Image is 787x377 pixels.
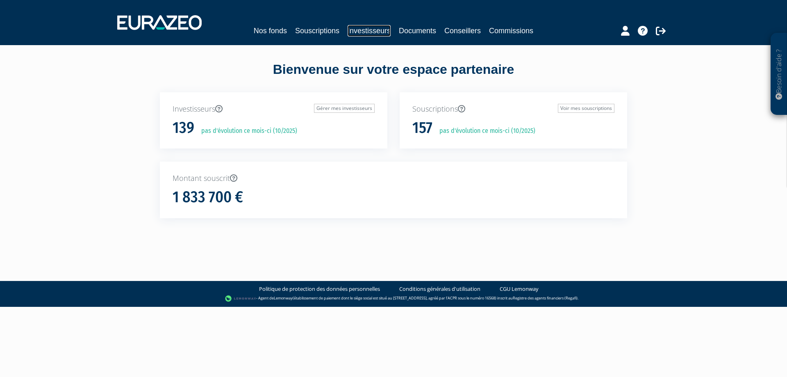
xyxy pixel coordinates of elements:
[500,285,539,293] a: CGU Lemonway
[173,104,375,114] p: Investisseurs
[314,104,375,113] a: Gérer mes investisseurs
[489,25,533,37] a: Commissions
[444,25,481,37] a: Conseillers
[399,25,436,37] a: Documents
[412,119,432,137] h1: 157
[348,25,391,37] a: Investisseurs
[513,295,578,301] a: Registre des agents financiers (Regafi)
[274,295,293,301] a: Lemonway
[254,25,287,37] a: Nos fonds
[295,25,339,37] a: Souscriptions
[259,285,380,293] a: Politique de protection des données personnelles
[412,104,614,114] p: Souscriptions
[225,295,257,303] img: logo-lemonway.png
[774,37,784,111] p: Besoin d'aide ?
[173,119,194,137] h1: 139
[558,104,614,113] a: Voir mes souscriptions
[173,173,614,184] p: Montant souscrit
[8,295,779,303] div: - Agent de (établissement de paiement dont le siège social est situé au [STREET_ADDRESS], agréé p...
[154,60,633,92] div: Bienvenue sur votre espace partenaire
[434,126,535,136] p: pas d'évolution ce mois-ci (10/2025)
[196,126,297,136] p: pas d'évolution ce mois-ci (10/2025)
[173,189,243,206] h1: 1 833 700 €
[117,15,202,30] img: 1732889491-logotype_eurazeo_blanc_rvb.png
[399,285,480,293] a: Conditions générales d'utilisation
